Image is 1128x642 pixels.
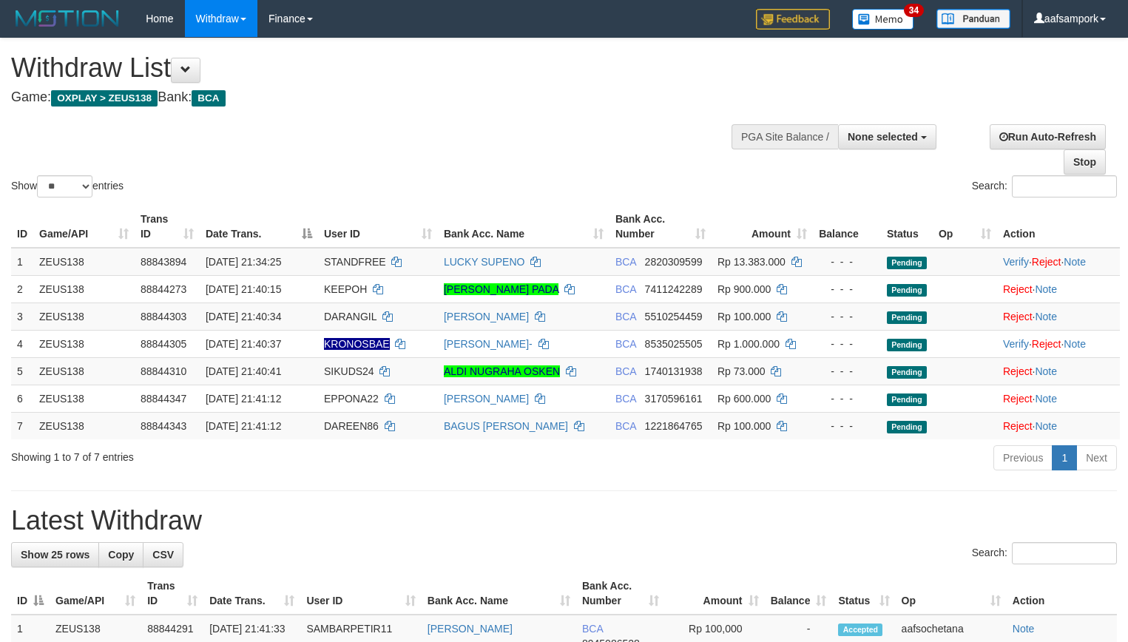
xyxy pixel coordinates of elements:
[1035,311,1057,322] a: Note
[819,419,875,433] div: - - -
[324,420,379,432] span: DAREEN86
[98,542,143,567] a: Copy
[997,412,1120,439] td: ·
[324,256,386,268] span: STANDFREE
[1012,175,1117,197] input: Search:
[444,283,558,295] a: [PERSON_NAME] PADA
[997,385,1120,412] td: ·
[1035,393,1057,405] a: Note
[1052,445,1077,470] a: 1
[1003,365,1033,377] a: Reject
[11,412,33,439] td: 7
[33,275,135,303] td: ZEUS138
[1003,393,1033,405] a: Reject
[712,206,813,248] th: Amount: activate to sort column ascending
[11,506,1117,535] h1: Latest Withdraw
[21,549,90,561] span: Show 25 rows
[645,256,703,268] span: Copy 2820309599 to clipboard
[11,572,50,615] th: ID: activate to sort column descending
[717,311,771,322] span: Rp 100.000
[887,421,927,433] span: Pending
[813,206,881,248] th: Balance
[33,303,135,330] td: ZEUS138
[141,338,186,350] span: 88844305
[324,311,376,322] span: DARANGIL
[576,572,665,615] th: Bank Acc. Number: activate to sort column ascending
[645,365,703,377] span: Copy 1740131938 to clipboard
[141,572,203,615] th: Trans ID: activate to sort column ascending
[819,391,875,406] div: - - -
[887,393,927,406] span: Pending
[318,206,438,248] th: User ID: activate to sort column ascending
[206,338,281,350] span: [DATE] 21:40:37
[887,257,927,269] span: Pending
[615,393,636,405] span: BCA
[11,542,99,567] a: Show 25 rows
[141,420,186,432] span: 88844343
[1003,283,1033,295] a: Reject
[444,393,529,405] a: [PERSON_NAME]
[732,124,838,149] div: PGA Site Balance /
[887,339,927,351] span: Pending
[428,623,513,635] a: [PERSON_NAME]
[615,365,636,377] span: BCA
[645,283,703,295] span: Copy 7411242289 to clipboard
[141,283,186,295] span: 88844273
[444,311,529,322] a: [PERSON_NAME]
[997,357,1120,385] td: ·
[1032,256,1061,268] a: Reject
[997,275,1120,303] td: ·
[203,572,300,615] th: Date Trans.: activate to sort column ascending
[819,254,875,269] div: - - -
[11,206,33,248] th: ID
[11,385,33,412] td: 6
[422,572,576,615] th: Bank Acc. Name: activate to sort column ascending
[152,549,174,561] span: CSV
[141,311,186,322] span: 88844303
[1064,256,1086,268] a: Note
[1003,256,1029,268] a: Verify
[852,9,914,30] img: Button%20Memo.svg
[11,7,124,30] img: MOTION_logo.png
[990,124,1106,149] a: Run Auto-Refresh
[1064,338,1086,350] a: Note
[1035,365,1057,377] a: Note
[997,248,1120,276] td: · ·
[1032,338,1061,350] a: Reject
[1012,542,1117,564] input: Search:
[717,256,786,268] span: Rp 13.383.000
[37,175,92,197] select: Showentries
[11,303,33,330] td: 3
[1003,338,1029,350] a: Verify
[933,206,997,248] th: Op: activate to sort column ascending
[887,366,927,379] span: Pending
[609,206,712,248] th: Bank Acc. Number: activate to sort column ascending
[717,393,771,405] span: Rp 600.000
[717,420,771,432] span: Rp 100.000
[904,4,924,17] span: 34
[300,572,421,615] th: User ID: activate to sort column ascending
[206,393,281,405] span: [DATE] 21:41:12
[717,338,780,350] span: Rp 1.000.000
[645,311,703,322] span: Copy 5510254459 to clipboard
[838,624,882,636] span: Accepted
[206,420,281,432] span: [DATE] 21:41:12
[11,175,124,197] label: Show entries
[444,338,533,350] a: [PERSON_NAME]-
[819,309,875,324] div: - - -
[324,283,367,295] span: KEEPOH
[645,393,703,405] span: Copy 3170596161 to clipboard
[997,303,1120,330] td: ·
[972,175,1117,197] label: Search:
[615,256,636,268] span: BCA
[51,90,158,107] span: OXPLAY > ZEUS138
[997,206,1120,248] th: Action
[50,572,141,615] th: Game/API: activate to sort column ascending
[717,365,766,377] span: Rp 73.000
[615,420,636,432] span: BCA
[645,420,703,432] span: Copy 1221864765 to clipboard
[206,311,281,322] span: [DATE] 21:40:34
[819,364,875,379] div: - - -
[819,282,875,297] div: - - -
[881,206,933,248] th: Status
